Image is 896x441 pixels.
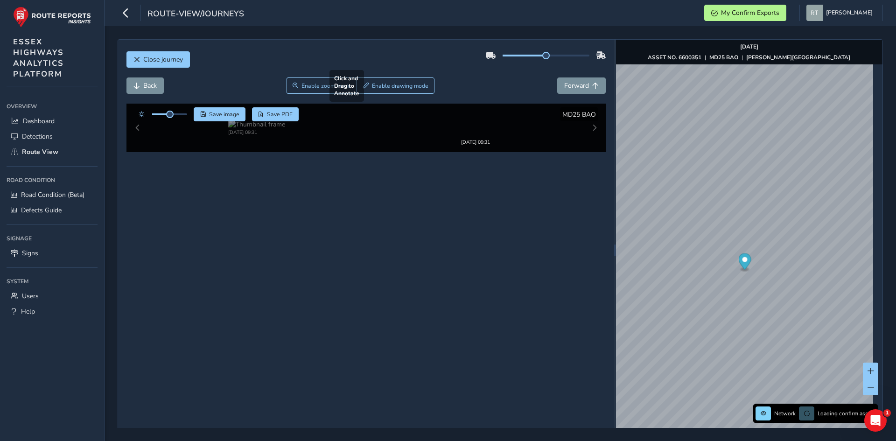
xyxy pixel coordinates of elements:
[447,126,504,133] div: [DATE] 09:31
[23,117,55,126] span: Dashboard
[806,5,876,21] button: [PERSON_NAME]
[774,410,796,417] span: Network
[738,253,751,273] div: Map marker
[143,81,157,90] span: Back
[301,82,351,90] span: Enable zoom mode
[562,110,596,119] span: MD25 BAO
[372,82,428,90] span: Enable drawing mode
[818,410,875,417] span: Loading confirm assets
[21,190,84,199] span: Road Condition (Beta)
[126,51,190,68] button: Close journey
[709,54,738,61] strong: MD25 BAO
[7,99,98,113] div: Overview
[22,292,39,301] span: Users
[746,54,850,61] strong: [PERSON_NAME][GEOGRAPHIC_DATA]
[883,409,891,417] span: 1
[704,5,786,21] button: My Confirm Exports
[13,36,64,79] span: ESSEX HIGHWAYS ANALYTICS PLATFORM
[648,54,850,61] div: | |
[357,77,434,94] button: Draw
[22,249,38,258] span: Signs
[447,118,504,126] img: Thumbnail frame
[557,77,606,94] button: Forward
[7,274,98,288] div: System
[7,288,98,304] a: Users
[806,5,823,21] img: diamond-layout
[7,245,98,261] a: Signs
[143,55,183,64] span: Close journey
[7,304,98,319] a: Help
[648,54,701,61] strong: ASSET NO. 6600351
[7,187,98,203] a: Road Condition (Beta)
[194,107,245,121] button: Save
[228,118,285,126] img: Thumbnail frame
[740,43,758,50] strong: [DATE]
[7,113,98,129] a: Dashboard
[826,5,873,21] span: [PERSON_NAME]
[22,147,58,156] span: Route View
[7,144,98,160] a: Route View
[7,129,98,144] a: Detections
[252,107,299,121] button: PDF
[7,231,98,245] div: Signage
[21,307,35,316] span: Help
[228,126,285,133] div: [DATE] 09:31
[147,8,244,21] span: route-view/journeys
[721,8,779,17] span: My Confirm Exports
[564,81,589,90] span: Forward
[13,7,91,28] img: rr logo
[287,77,357,94] button: Zoom
[126,77,164,94] button: Back
[21,206,62,215] span: Defects Guide
[7,173,98,187] div: Road Condition
[22,132,53,141] span: Detections
[267,111,293,118] span: Save PDF
[209,111,239,118] span: Save image
[7,203,98,218] a: Defects Guide
[864,409,887,432] iframe: Intercom live chat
